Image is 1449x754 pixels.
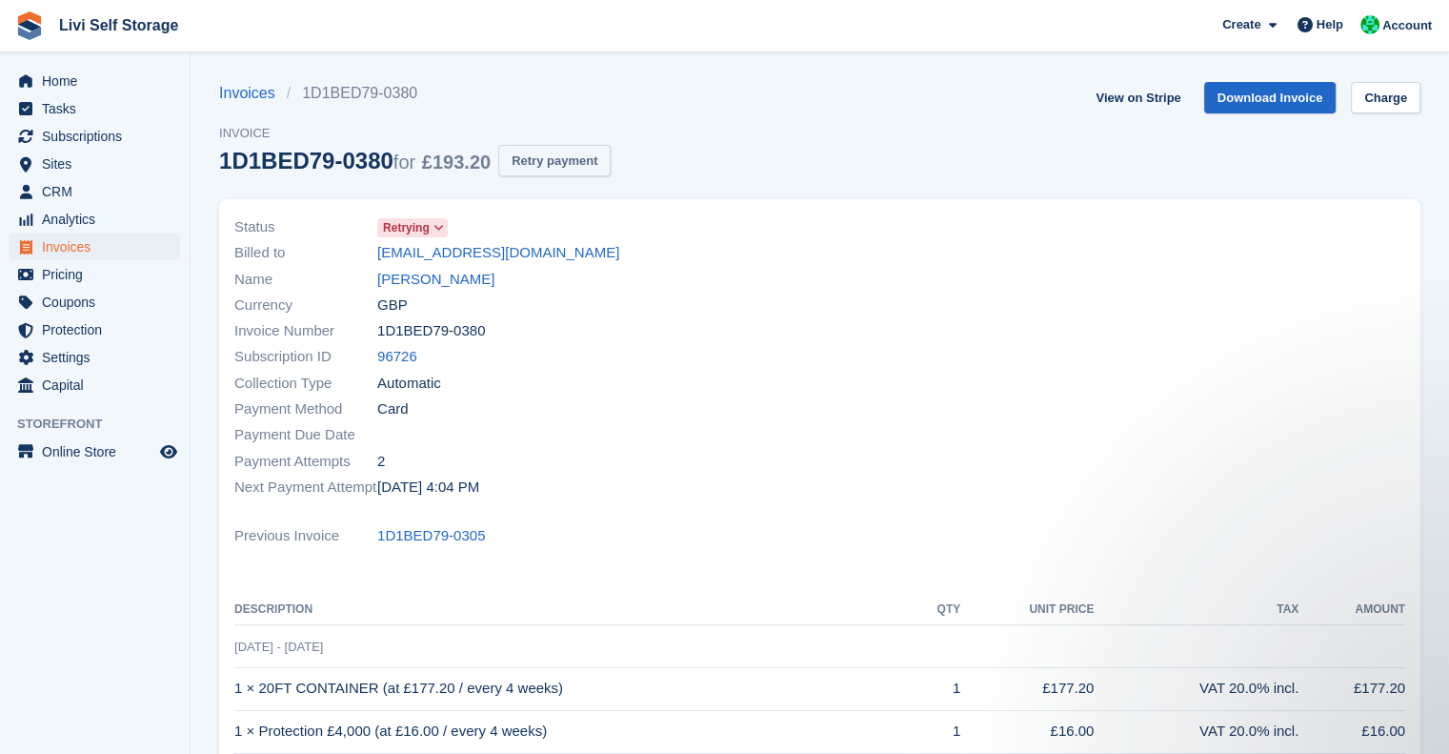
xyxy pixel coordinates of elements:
[51,10,186,41] a: Livi Self Storage
[377,269,494,291] a: [PERSON_NAME]
[42,95,156,122] span: Tasks
[234,320,377,342] span: Invoice Number
[219,82,611,105] nav: breadcrumbs
[234,710,912,753] td: 1 × Protection £4,000 (at £16.00 / every 4 weeks)
[377,242,619,264] a: [EMAIL_ADDRESS][DOMAIN_NAME]
[377,398,409,420] span: Card
[219,148,491,173] div: 1D1BED79-0380
[10,344,180,371] a: menu
[1298,595,1405,625] th: Amount
[377,320,485,342] span: 1D1BED79-0380
[10,178,180,205] a: menu
[1094,678,1298,700] div: VAT 20.0% incl.
[10,372,180,398] a: menu
[377,477,479,499] time: 2025-09-18 15:04:56 UTC
[42,316,156,343] span: Protection
[960,595,1094,625] th: Unit Price
[234,667,912,710] td: 1 × 20FT CONTAINER (at £177.20 / every 4 weeks)
[10,234,180,260] a: menu
[42,151,156,177] span: Sites
[234,424,377,446] span: Payment Due Date
[1298,710,1405,753] td: £16.00
[10,316,180,343] a: menu
[1088,82,1188,113] a: View on Stripe
[10,68,180,94] a: menu
[17,415,190,434] span: Storefront
[157,440,180,463] a: Preview store
[234,451,377,473] span: Payment Attempts
[912,710,960,753] td: 1
[1360,15,1379,34] img: Joe Robertson
[377,373,441,395] span: Automatic
[1317,15,1343,34] span: Help
[960,667,1094,710] td: £177.20
[10,289,180,316] a: menu
[377,346,417,368] a: 96726
[383,219,430,236] span: Retrying
[15,11,44,40] img: stora-icon-8386f47178a22dfd0bd8f6a31ec36ba5ce8667c1dd55bd0f319d3a0aa187defe.svg
[234,242,377,264] span: Billed to
[42,344,156,371] span: Settings
[1094,721,1298,743] div: VAT 20.0% incl.
[42,234,156,260] span: Invoices
[1351,82,1420,113] a: Charge
[10,261,180,288] a: menu
[1094,595,1298,625] th: Tax
[234,295,377,316] span: Currency
[393,152,415,173] span: for
[1298,667,1405,710] td: £177.20
[42,438,156,465] span: Online Store
[377,525,485,547] a: 1D1BED79-0305
[10,206,180,233] a: menu
[219,82,287,105] a: Invoices
[234,477,377,499] span: Next Payment Attempt
[1382,16,1432,35] span: Account
[377,451,385,473] span: 2
[42,68,156,94] span: Home
[42,372,156,398] span: Capital
[42,178,156,205] span: CRM
[234,269,377,291] span: Name
[10,151,180,177] a: menu
[42,289,156,316] span: Coupons
[234,640,323,654] span: [DATE] - [DATE]
[10,95,180,122] a: menu
[498,145,611,176] button: Retry payment
[234,216,377,238] span: Status
[42,123,156,150] span: Subscriptions
[219,124,611,143] span: Invoice
[234,346,377,368] span: Subscription ID
[912,595,960,625] th: QTY
[1204,82,1337,113] a: Download Invoice
[1222,15,1260,34] span: Create
[422,152,491,173] span: £193.20
[234,595,912,625] th: Description
[960,710,1094,753] td: £16.00
[377,216,448,238] a: Retrying
[234,525,377,547] span: Previous Invoice
[10,123,180,150] a: menu
[234,373,377,395] span: Collection Type
[42,261,156,288] span: Pricing
[234,398,377,420] span: Payment Method
[10,438,180,465] a: menu
[42,206,156,233] span: Analytics
[912,667,960,710] td: 1
[377,295,408,316] span: GBP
